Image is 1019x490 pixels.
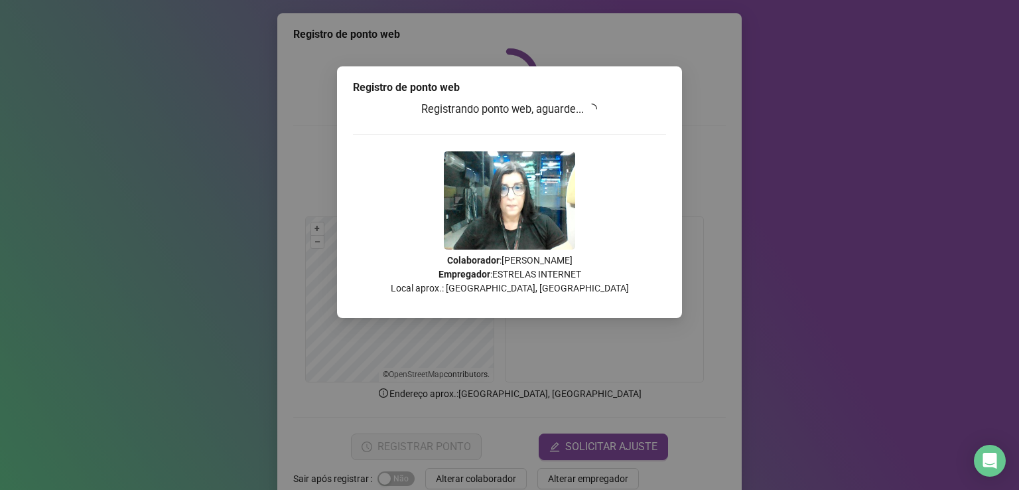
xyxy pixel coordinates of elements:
strong: Empregador [439,269,490,280]
strong: Colaborador [447,255,500,266]
span: loading [585,102,599,116]
div: Registro de ponto web [353,80,666,96]
div: Open Intercom Messenger [974,445,1006,477]
img: 2Q== [444,151,575,250]
h3: Registrando ponto web, aguarde... [353,101,666,118]
p: : [PERSON_NAME] : ESTRELAS INTERNET Local aprox.: [GEOGRAPHIC_DATA], [GEOGRAPHIC_DATA] [353,254,666,295]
